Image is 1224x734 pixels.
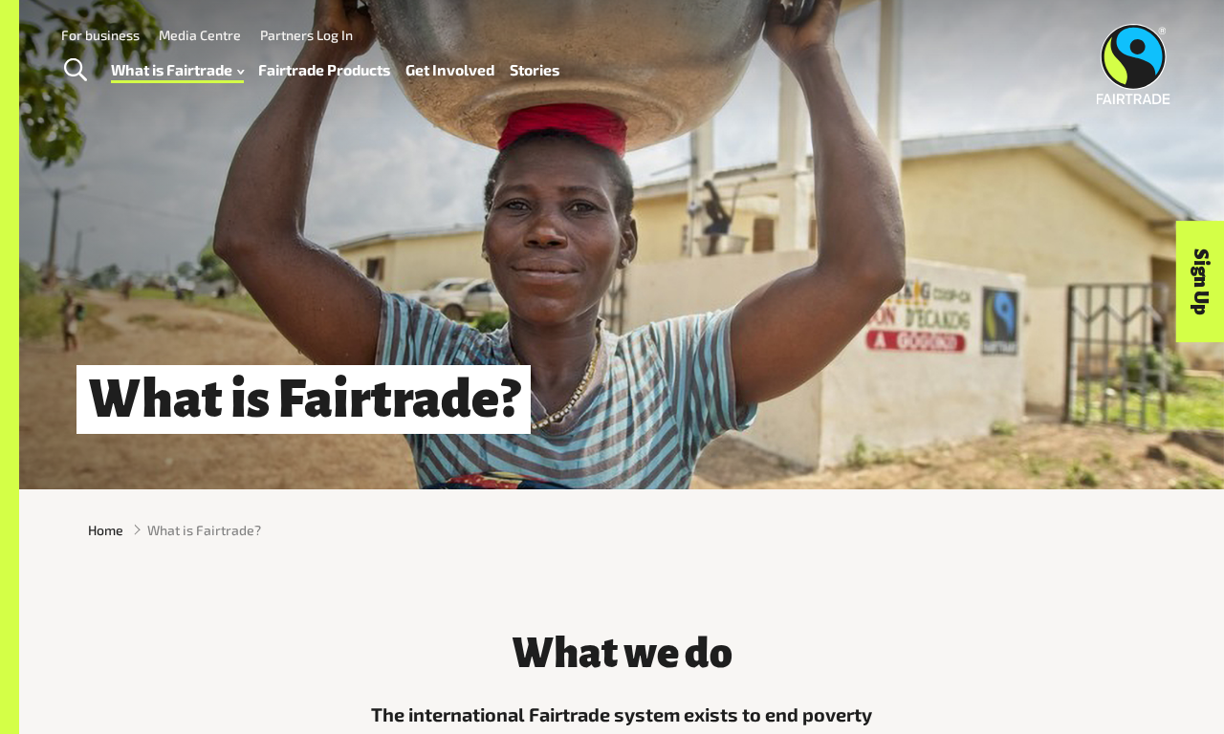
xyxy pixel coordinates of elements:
span: What is Fairtrade? [147,520,261,540]
a: Toggle Search [52,47,98,95]
a: Media Centre [159,27,241,43]
a: Partners Log In [260,27,353,43]
a: Home [88,520,123,540]
h3: What we do [361,632,883,678]
img: Fairtrade Australia New Zealand logo [1097,24,1170,104]
a: Stories [510,56,559,83]
a: What is Fairtrade [111,56,244,83]
a: Fairtrade Products [258,56,390,83]
h1: What is Fairtrade? [76,365,531,434]
a: For business [61,27,140,43]
a: Get Involved [405,56,494,83]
